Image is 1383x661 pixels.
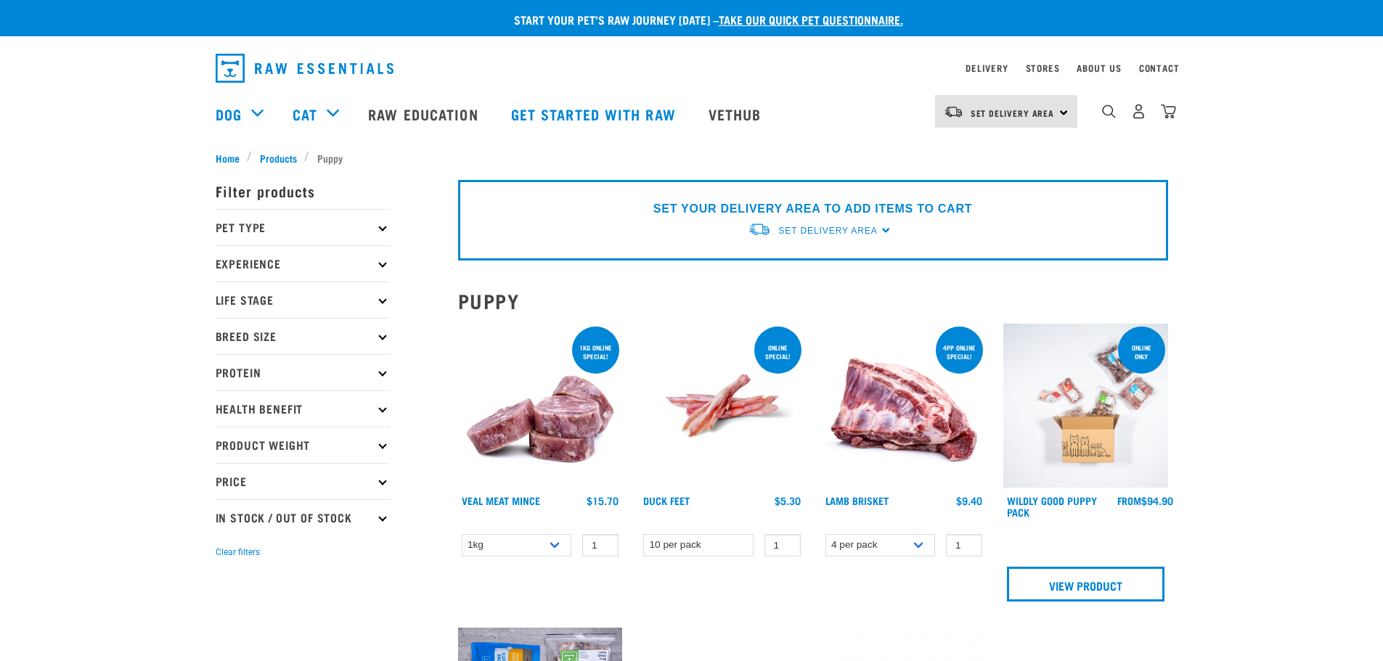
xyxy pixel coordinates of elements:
p: SET YOUR DELIVERY AREA TO ADD ITEMS TO CART [653,200,972,218]
a: Home [216,150,248,165]
a: Contact [1139,65,1180,70]
input: 1 [764,534,801,557]
a: Veal Meat Mince [462,498,540,503]
div: ONLINE SPECIAL! [754,337,801,367]
p: Health Benefit [216,390,390,427]
a: About Us [1077,65,1121,70]
a: Dog [216,103,242,125]
img: van-moving.png [748,222,771,237]
div: $15.70 [587,495,619,506]
input: 1 [582,534,619,557]
img: 1240 Lamb Brisket Pieces 01 [822,324,987,488]
p: Price [216,463,390,499]
div: 4pp online special! [936,337,983,367]
p: Filter products [216,173,390,209]
p: Pet Type [216,209,390,245]
a: take our quick pet questionnaire. [719,16,903,22]
a: Cat [293,103,317,125]
input: 1 [946,534,982,557]
a: Get started with Raw [497,85,694,143]
a: Stores [1026,65,1060,70]
a: Raw Education [354,85,496,143]
span: Set Delivery Area [778,226,877,236]
button: Clear filters [216,546,260,559]
a: Lamb Brisket [825,498,889,503]
p: Experience [216,245,390,282]
img: home-icon-1@2x.png [1102,104,1116,118]
img: user.png [1131,104,1146,119]
span: Set Delivery Area [971,110,1055,115]
div: $94.90 [1117,495,1173,506]
a: Delivery [966,65,1008,70]
a: Products [252,150,304,165]
a: Wildly Good Puppy Pack [1007,498,1097,514]
p: Life Stage [216,282,390,318]
img: home-icon@2x.png [1161,104,1176,119]
img: Raw Essentials Duck Feet Raw Meaty Bones For Dogs [640,324,804,488]
p: In Stock / Out Of Stock [216,499,390,535]
div: Online Only [1118,337,1165,367]
p: Product Weight [216,427,390,463]
p: Breed Size [216,318,390,354]
img: van-moving.png [944,105,963,118]
nav: breadcrumbs [216,150,1168,165]
img: Puppy 0 2sec [1003,324,1168,488]
a: Duck Feet [643,498,690,503]
span: Products [260,150,297,165]
img: Raw Essentials Logo [216,54,393,83]
div: 1kg online special! [572,337,619,367]
div: $9.40 [956,495,982,506]
a: View Product [1007,567,1164,602]
nav: dropdown navigation [204,48,1180,89]
div: $5.30 [775,495,801,506]
h2: Puppy [458,290,1168,312]
span: Home [216,150,240,165]
a: Vethub [694,85,780,143]
img: 1160 Veal Meat Mince Medallions 01 [458,324,623,488]
span: FROM [1117,498,1141,503]
p: Protein [216,354,390,390]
